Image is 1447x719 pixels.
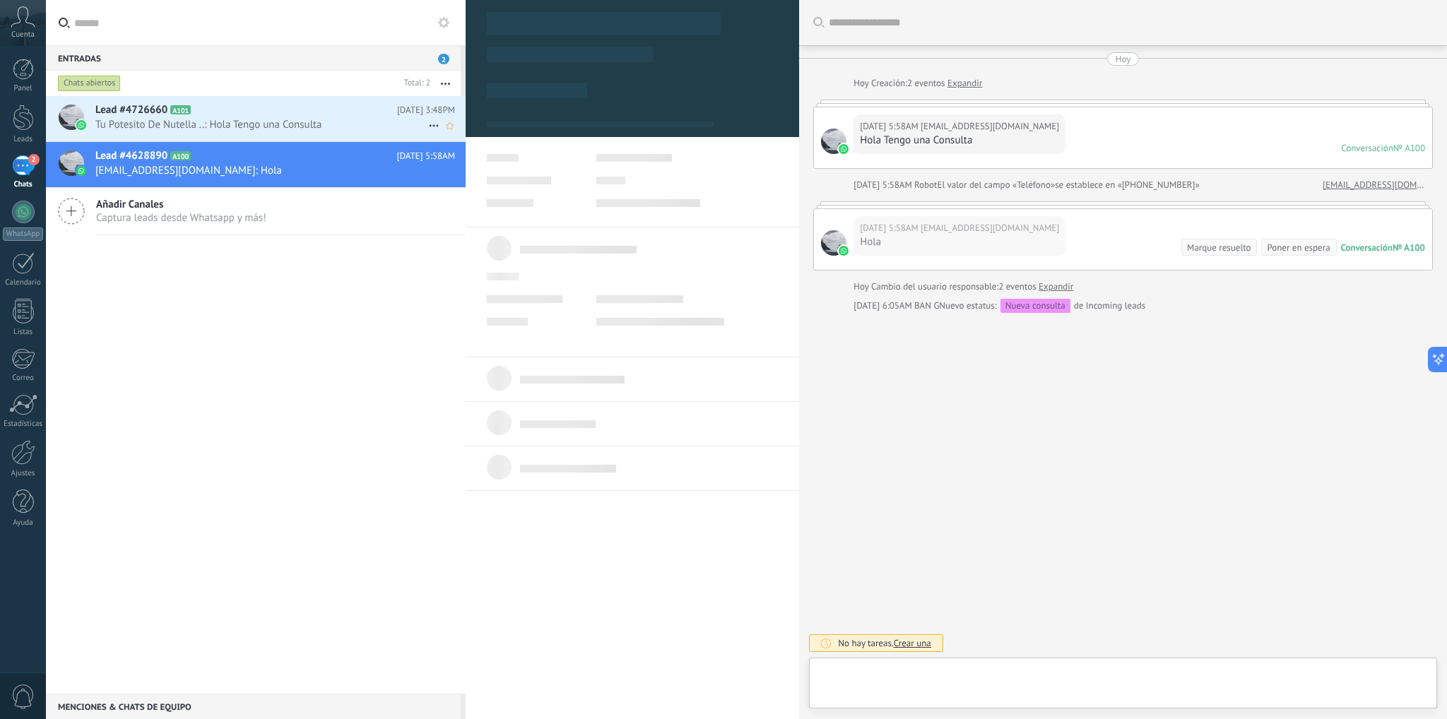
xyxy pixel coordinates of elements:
[939,299,1145,313] div: de Incoming leads
[397,149,455,163] span: [DATE] 5:58AM
[3,328,44,337] div: Listas
[3,374,44,383] div: Correo
[3,135,44,144] div: Leads
[860,119,921,133] div: [DATE] 5:58AM
[95,149,167,163] span: Lead #4628890
[46,694,461,719] div: Menciones & Chats de equipo
[937,178,1055,192] span: El valor del campo «Teléfono»
[96,198,266,211] span: Añadir Canales
[1393,142,1425,154] div: № A100
[170,105,191,114] span: A101
[95,164,428,177] span: [EMAIL_ADDRESS][DOMAIN_NAME]: Hola
[839,246,849,256] img: waba.svg
[854,76,982,90] div: Creación:
[46,142,466,187] a: Lead #4628890 A100 [DATE] 5:58AM [EMAIL_ADDRESS][DOMAIN_NAME]: Hola
[76,120,86,130] img: waba.svg
[860,133,1059,148] div: Hola Tengo una Consulta
[939,299,996,313] span: Nuevo estatus:
[1393,242,1425,254] div: № A100
[170,151,191,160] span: A100
[46,96,466,141] a: Lead #4726660 A101 [DATE] 3:48PM Tu Potesito De Nutella ..: Hola Tengo una Consulta
[1116,52,1131,66] div: Hoy
[430,71,461,96] button: Más
[58,75,121,92] div: Chats abiertos
[1187,241,1251,254] div: Marque resuelto
[397,103,455,117] span: [DATE] 3:48PM
[854,280,871,294] div: Hoy
[839,144,849,154] img: waba.svg
[907,76,945,90] span: 2 eventos
[1341,142,1393,154] div: Conversación
[860,221,921,235] div: [DATE] 5:58AM
[914,179,937,191] span: Robot
[3,227,43,241] div: WhatsApp
[96,211,266,225] span: Captura leads desde Whatsapp y más!
[3,180,44,189] div: Chats
[3,84,44,93] div: Panel
[95,103,167,117] span: Lead #4726660
[921,221,1059,235] span: santos9carmen@gmail.com
[894,637,931,649] span: Crear una
[46,45,461,71] div: Entradas
[854,280,1073,294] div: Cambio del usuario responsable:
[821,230,846,256] span: santos9carmen@gmail.com
[398,76,430,90] div: Total: 2
[3,469,44,478] div: Ajustes
[860,235,1059,249] div: Hola
[1055,178,1200,192] span: se establece en «[PHONE_NUMBER]»
[76,166,86,176] img: waba.svg
[1323,178,1425,192] a: [EMAIL_ADDRESS][DOMAIN_NAME]
[11,30,35,40] span: Cuenta
[95,118,428,131] span: Tu Potesito De Nutella ..: Hola Tengo una Consulta
[28,154,40,165] span: 2
[1341,242,1393,254] div: Conversación
[921,119,1059,133] span: santos9carmen@gmail.com
[3,420,44,429] div: Estadísticas
[854,76,871,90] div: Hoy
[998,280,1036,294] span: 2 eventos
[1267,241,1330,254] div: Poner en espera
[821,129,846,154] span: santos9carmen@gmail.com
[854,299,914,313] div: [DATE] 6:05AM
[3,278,44,287] div: Calendario
[438,54,449,64] span: 2
[3,518,44,528] div: Ayuda
[1000,299,1070,313] div: Nueva consulta
[947,76,982,90] a: Expandir
[1039,280,1073,294] a: Expandir
[854,178,914,192] div: [DATE] 5:58AM
[914,299,939,311] span: BAN G
[838,637,931,649] div: No hay tareas.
